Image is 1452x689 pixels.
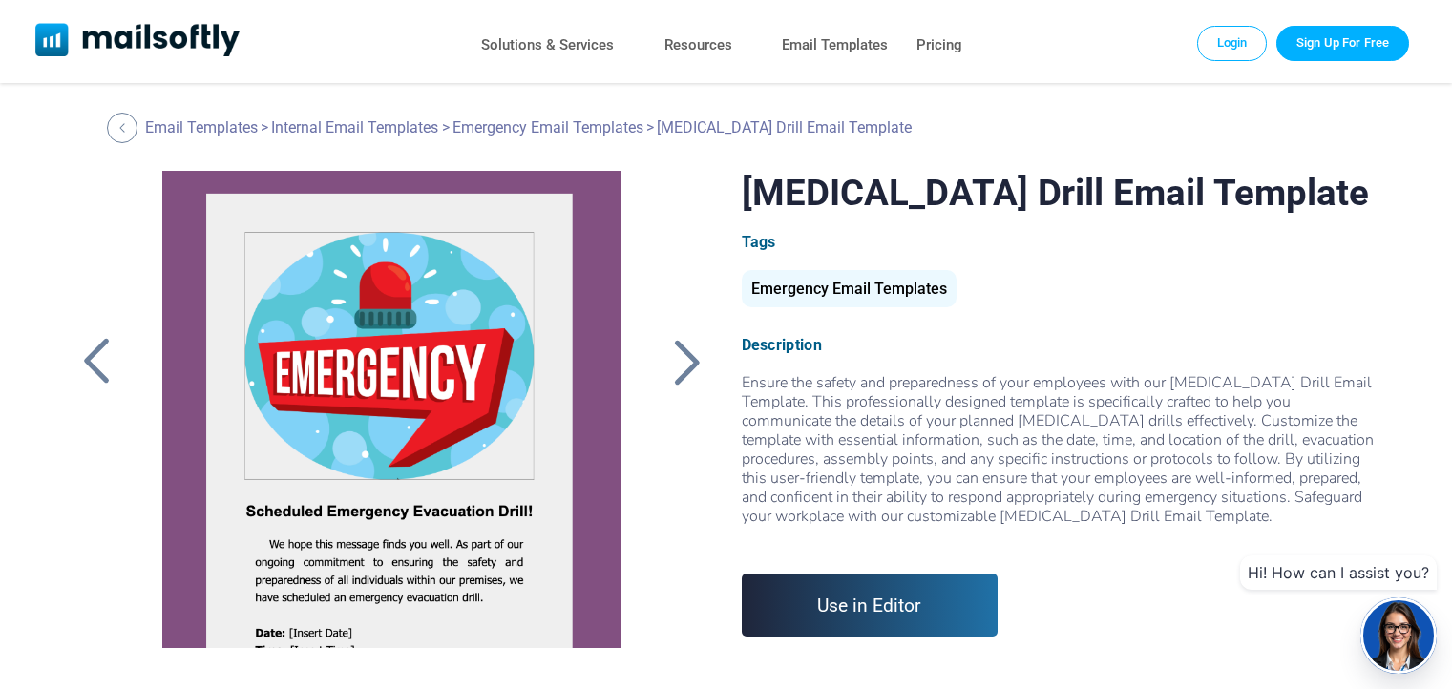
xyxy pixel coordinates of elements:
[73,337,120,386] a: Back
[664,31,732,59] a: Resources
[35,23,241,60] a: Mailsoftly
[742,574,999,637] a: Use in Editor
[271,118,438,136] a: Internal Email Templates
[742,287,957,296] a: Emergency Email Templates
[742,270,957,307] div: Emergency Email Templates
[1240,555,1437,590] div: Hi! How can I assist you?
[742,336,1379,354] div: Description
[107,113,142,143] a: Back
[1197,26,1268,60] a: Login
[742,373,1379,545] div: Ensure the safety and preparedness of your employees with our [MEDICAL_DATA] Drill Email Template...
[452,118,643,136] a: Emergency Email Templates
[663,337,710,386] a: Back
[742,171,1379,214] h1: [MEDICAL_DATA] Drill Email Template
[742,233,1379,251] div: Tags
[145,118,258,136] a: Email Templates
[481,31,614,59] a: Solutions & Services
[137,171,647,648] a: Emergency Evacuation Drill Email Template
[916,31,962,59] a: Pricing
[782,31,888,59] a: Email Templates
[1276,26,1409,60] a: Trial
